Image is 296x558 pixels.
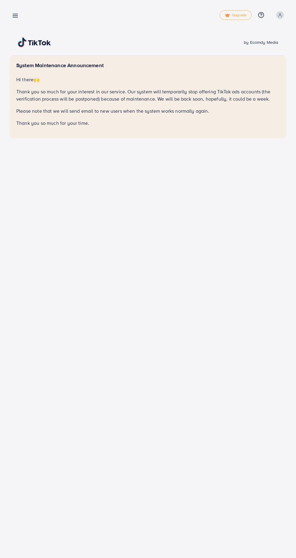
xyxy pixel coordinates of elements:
[220,10,252,20] a: tickUpgrade
[18,37,51,47] img: TikTok
[34,76,40,83] span: 🙌
[16,76,280,83] p: Hi there
[16,107,280,115] p: Please note that we will send email to new users when the system works normally again.
[225,13,246,18] span: Upgrade
[16,119,280,127] p: Thank you so much for your time.
[244,39,278,45] span: by Ecomdy Media
[225,13,230,18] img: tick
[16,88,280,102] p: Thank you so much for your interest in our service. Our system will temporarily stop offering Tik...
[16,62,280,69] h5: System Maintenance Announcement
